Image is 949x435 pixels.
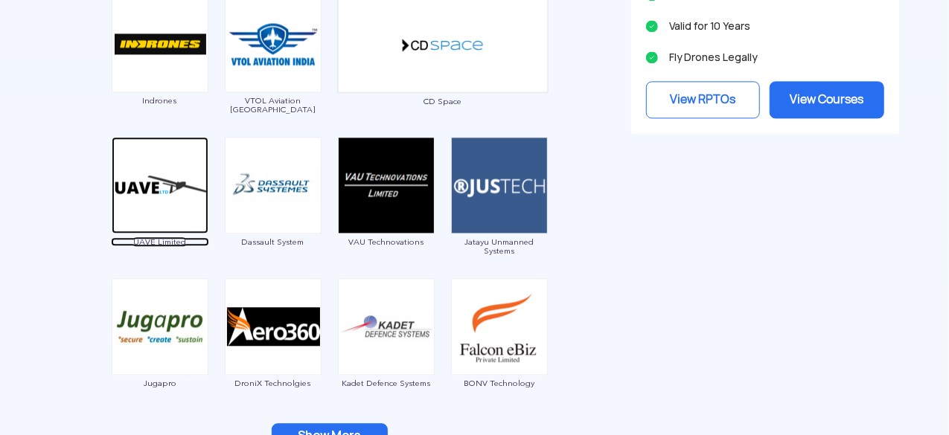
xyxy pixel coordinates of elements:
li: Valid for 10 Years [646,16,884,36]
a: Indrones [111,36,209,105]
a: VAU Technovations [337,178,435,246]
a: View Courses [770,81,884,118]
a: CD Space [337,36,549,106]
img: ic_jugapro.png [112,278,208,375]
li: Fly Drones Legally [646,47,884,68]
span: VAU Technovations [337,237,435,246]
span: Dassault System [224,237,322,246]
a: Dassault System [224,178,322,246]
span: BONV Technology [450,378,549,387]
a: Jatayu Unmanned Systems [450,178,549,255]
span: Indrones [111,96,209,105]
img: ic_uave.png [112,137,208,233]
span: UAVE Limited [111,237,209,246]
img: ic_bonv.png [451,278,548,375]
a: Jugapro [111,319,209,387]
a: BONV Technology [450,319,549,387]
span: DroniX Technolgies [224,378,322,387]
span: CD Space [337,97,549,106]
a: VTOL Aviation [GEOGRAPHIC_DATA] [224,36,322,114]
img: ic_dassaultsystems.png [225,137,322,233]
a: DroniX Technolgies [224,319,322,387]
a: Kadet Defence Systems [337,319,435,387]
span: Jatayu Unmanned Systems [450,237,549,255]
span: Jugapro [111,378,209,387]
img: ic_aero360.png [225,278,322,375]
span: VTOL Aviation [GEOGRAPHIC_DATA] [224,96,322,114]
img: img_vau.png [338,137,435,233]
img: ic_jatayu.png [451,137,548,233]
a: UAVE Limited [111,178,209,246]
a: View RPTOs [646,81,761,118]
img: ic_kadet.png [338,278,435,375]
span: Kadet Defence Systems [337,378,435,387]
